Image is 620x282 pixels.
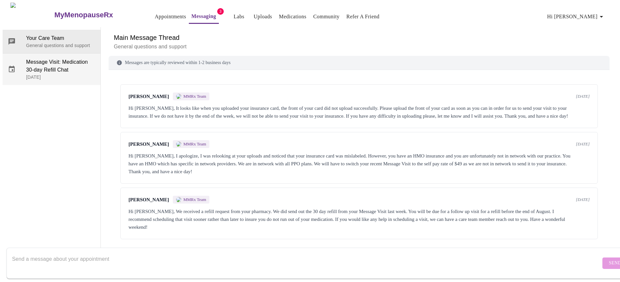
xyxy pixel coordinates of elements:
span: [PERSON_NAME] [129,141,169,147]
button: Labs [229,10,250,23]
span: [DATE] [576,197,590,202]
span: [DATE] [576,141,590,147]
a: Medications [279,12,306,21]
button: Community [310,10,342,23]
img: MMRX [176,141,181,147]
img: MMRX [176,197,181,202]
div: Hi [PERSON_NAME], I apologize, I was relooking at your uploads and noticed that your insurance ca... [129,152,590,175]
a: Uploads [254,12,272,21]
button: Hi [PERSON_NAME] [545,10,608,23]
a: Community [313,12,340,21]
span: MMRx Team [183,94,206,99]
div: Hi [PERSON_NAME], We received a refill request from your pharmacy. We did send out the 30 day ref... [129,207,590,231]
a: Refer a Friend [346,12,380,21]
button: Messaging [189,10,219,24]
span: [PERSON_NAME] [129,197,169,203]
button: Refer a Friend [344,10,382,23]
span: 3 [217,8,224,15]
a: Labs [234,12,244,21]
p: [DATE] [26,74,95,80]
div: Your Care TeamGeneral questions and support [3,30,100,53]
h3: MyMenopauseRx [54,11,113,19]
span: MMRx Team [183,197,206,202]
textarea: Send a message about your appointment [12,253,601,274]
span: Hi [PERSON_NAME] [547,12,605,21]
div: Messages are typically reviewed within 1-2 business days [109,56,610,70]
p: General questions and support [26,42,95,49]
span: MMRx Team [183,141,206,147]
span: Your Care Team [26,34,95,42]
div: Message Visit: Medication 30-day Refill Chat[DATE] [3,54,100,85]
span: [PERSON_NAME] [129,94,169,99]
button: Medications [276,10,309,23]
a: Appointments [155,12,186,21]
a: Messaging [191,12,216,21]
a: MyMenopauseRx [53,4,139,26]
p: General questions and support [114,43,604,51]
img: MMRX [176,94,181,99]
h6: Main Message Thread [114,32,604,43]
div: Hi [PERSON_NAME], It looks like when you uploaded your insurance card, the front of your card did... [129,104,590,120]
span: Message Visit: Medication 30-day Refill Chat [26,58,95,74]
button: Appointments [152,10,189,23]
img: MyMenopauseRx Logo [10,3,53,27]
button: Uploads [251,10,275,23]
span: [DATE] [576,94,590,99]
